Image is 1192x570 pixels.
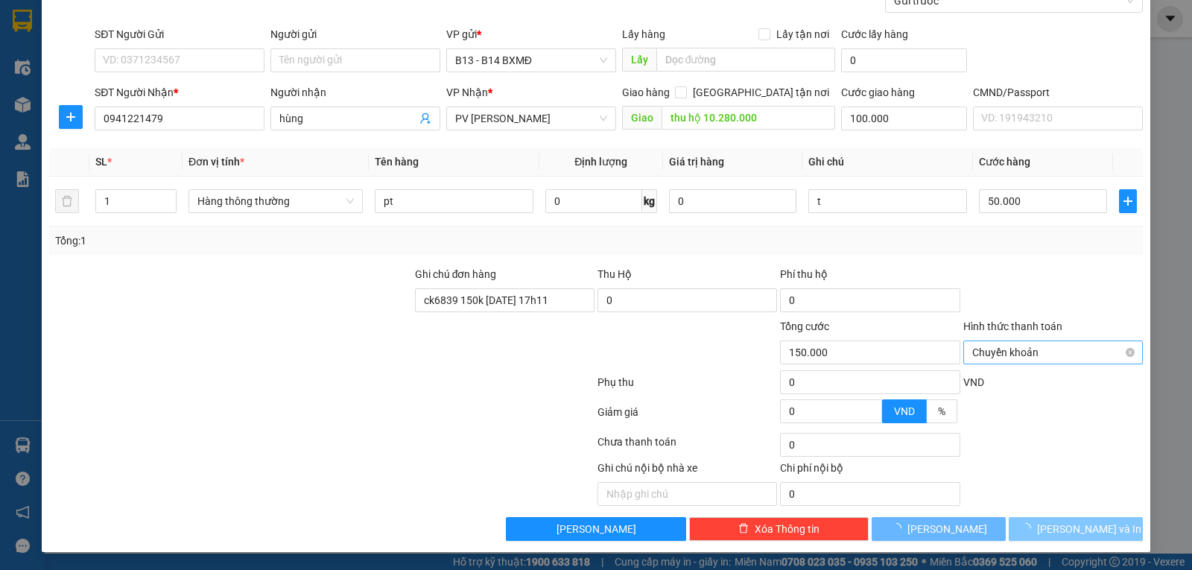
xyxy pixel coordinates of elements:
span: Nơi gửi: [15,104,31,125]
img: logo [15,34,34,71]
div: Giảm giá [596,404,779,430]
button: [PERSON_NAME] [506,517,685,541]
span: Decrease Value [159,201,176,212]
strong: BIÊN NHẬN GỬI HÀNG HOÁ [51,89,173,101]
span: Xóa Thông tin [755,521,819,537]
span: kg [642,189,657,213]
input: Ghi Chú [808,189,967,213]
span: Nơi nhận: [114,104,138,125]
span: loading [1021,523,1037,533]
div: Ghi chú nội bộ nhà xe [597,460,777,482]
span: 16:37:08 [DATE] [142,67,210,78]
button: deleteXóa Thông tin [689,517,869,541]
span: Lấy [622,48,656,72]
div: Tổng: 1 [55,232,461,249]
span: Increase Value [865,400,881,411]
input: 0 [669,189,796,213]
div: Người nhận [270,84,440,101]
span: VP Nhận [446,86,488,98]
span: user-add [419,113,431,124]
div: Chi phí nội bộ [780,460,960,482]
span: VND [894,405,915,417]
span: Tên hàng [375,156,419,168]
span: down [164,203,173,212]
span: up [164,192,173,201]
span: [GEOGRAPHIC_DATA] tận nơi [687,84,835,101]
span: SL [95,156,107,168]
span: [PERSON_NAME] và In [1037,521,1141,537]
span: Giao [622,106,662,130]
div: VP gửi [446,26,616,42]
span: Lấy hàng [622,28,665,40]
span: Cước hàng [979,156,1030,168]
div: SĐT Người Nhận [95,84,264,101]
div: CMND/Passport [973,84,1143,101]
span: Hàng thông thường [197,190,354,212]
input: Dọc đường [656,48,836,72]
span: Increase Value [159,190,176,201]
span: close-circle [1126,348,1135,357]
button: delete [55,189,79,213]
div: Phí thu hộ [780,266,960,288]
button: plus [59,105,83,129]
span: [PERSON_NAME] [557,521,636,537]
input: Cước giao hàng [841,107,967,130]
button: [PERSON_NAME] [872,517,1006,541]
span: Chuyển khoản [972,341,1134,364]
div: Phụ thu [596,374,779,400]
span: Định lượng [574,156,627,168]
span: plus [60,111,82,123]
div: SĐT Người Gửi [95,26,264,42]
button: [PERSON_NAME] và In [1009,517,1143,541]
span: PV Đắk Mil [150,104,186,113]
span: VND [963,376,984,388]
label: Ghi chú đơn hàng [415,268,497,280]
span: plus [1120,195,1136,207]
strong: CÔNG TY TNHH [GEOGRAPHIC_DATA] 214 QL13 - P.26 - Q.BÌNH THẠNH - TP HCM 1900888606 [39,24,121,80]
span: % [938,405,945,417]
span: Đơn vị tính [188,156,244,168]
input: Cước lấy hàng [841,48,967,72]
span: up [869,402,878,411]
span: down [869,413,878,422]
button: plus [1119,189,1137,213]
span: B13 - B14 BXMĐ [455,49,607,72]
label: Cước giao hàng [841,86,915,98]
span: Giao hàng [622,86,670,98]
label: Cước lấy hàng [841,28,908,40]
label: Hình thức thanh toán [963,320,1062,332]
th: Ghi chú [802,148,973,177]
span: PV Gia Nghĩa [455,107,607,130]
span: Thu Hộ [597,268,632,280]
span: Lấy tận nơi [770,26,835,42]
span: loading [891,523,907,533]
input: VD: Bàn, Ghế [375,189,533,213]
div: Chưa thanh toán [596,434,779,460]
span: Decrease Value [865,411,881,422]
span: Tổng cước [780,320,829,332]
span: B131408250518 [133,56,210,67]
span: delete [738,523,749,535]
input: Nhập ghi chú [597,482,777,506]
span: [PERSON_NAME] [907,521,987,537]
input: Ghi chú đơn hàng [415,288,595,312]
span: Giá trị hàng [669,156,724,168]
div: Người gửi [270,26,440,42]
input: Dọc đường [662,106,836,130]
